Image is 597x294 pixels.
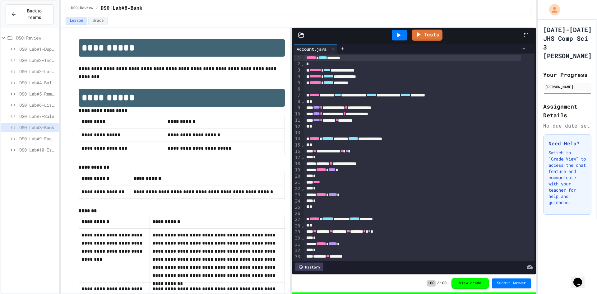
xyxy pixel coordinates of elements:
div: 11 [294,117,301,124]
div: 12 [294,124,301,130]
div: Account.java [294,46,330,52]
div: 23 [294,192,301,198]
h1: [DATE]-[DATE] JHS Comp Sci 3 [PERSON_NAME] [543,25,592,60]
div: 26 [294,211,301,217]
iframe: chat widget [571,269,591,288]
div: 24 [294,198,301,204]
div: 6 [294,86,301,92]
span: Fold line [301,186,304,191]
div: 34 [294,260,301,266]
div: 8 [294,99,301,105]
span: / [437,281,439,286]
span: DS0|Lab#7-Sale [19,113,56,119]
button: Grade [88,17,108,25]
button: Back to Teams [6,4,54,24]
div: Account.java [294,44,337,54]
span: DS0|Lab#8-Bank [100,5,142,12]
div: 33 [294,254,301,260]
div: 18 [294,161,301,167]
div: No due date set [543,122,591,129]
div: My Account [543,2,562,17]
div: 20 [294,173,301,180]
div: 16 [294,148,301,155]
span: Fold line [301,223,304,228]
div: 14 [294,136,301,142]
span: DS0|Lab#8-Bank [19,124,56,131]
div: 19 [294,167,301,173]
h3: Need Help? [548,140,586,147]
div: 13 [294,130,301,136]
button: Lesson [66,17,87,25]
span: Fold line [301,62,304,67]
span: Back to Teams [20,8,49,21]
div: 1 [294,55,301,61]
button: View grade [451,278,489,289]
span: DS0|Lab#1-Duplicate Count [19,46,56,52]
p: Switch to "Grade View" to access the chat feature and communicate with your teacher for help and ... [548,150,586,206]
span: Fold line [301,99,304,104]
div: 31 [294,241,301,248]
span: Fold line [301,142,304,147]
div: 25 [294,204,301,211]
div: 29 [294,229,301,235]
div: 2 [294,61,301,67]
span: Submit Answer [497,281,526,286]
div: 27 [294,217,301,223]
div: 7 [294,92,301,99]
div: 22 [294,186,301,192]
div: 9 [294,105,301,111]
div: 15 [294,142,301,148]
span: 100 [427,280,436,287]
span: DS0|Lab#5-Remove All In Range [19,91,56,97]
a: Tests [412,30,442,41]
span: Fold line [301,155,304,160]
span: / [96,6,98,11]
h2: Assignment Details [543,102,591,119]
button: Submit Answer [492,278,531,288]
div: [PERSON_NAME] [545,84,590,90]
div: History [295,263,323,271]
div: 28 [294,223,301,229]
span: DS0|Lab#2-Increasing Neighbors [19,57,56,63]
div: 30 [294,235,301,241]
div: 10 [294,111,301,117]
span: DS0|Lab#4-Balanced [19,79,56,86]
div: 3 [294,67,301,73]
span: 100 [440,281,447,286]
span: DS0|Lab#10-Is Solvable [19,147,56,153]
span: Fold line [301,236,304,241]
span: DS0|Lab#3-Largest Time Denominations [19,68,56,75]
span: DS0|Review [71,6,93,11]
span: DS0|Lab#9-Factorial [19,135,56,142]
span: DS0|Lab#6-ListMagicStrings [19,102,56,108]
div: 32 [294,248,301,254]
h2: Your Progress [543,70,591,79]
div: 5 [294,80,301,86]
div: 4 [294,73,301,80]
div: 21 [294,180,301,186]
span: DS0|Review [16,35,56,41]
div: 17 [294,155,301,161]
